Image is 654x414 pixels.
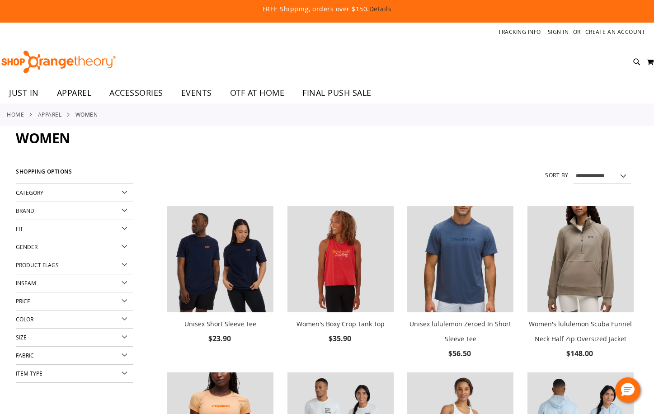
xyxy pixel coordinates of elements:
[109,83,163,103] span: ACCESSORIES
[16,334,27,341] span: Size
[498,28,541,36] a: Tracking Info
[407,206,513,314] a: Unisex lululemon Zeroed In Short Sleeve Tee
[566,348,594,358] span: $148.00
[369,5,392,13] a: Details
[16,347,133,365] div: Fabric
[448,348,472,358] span: $56.50
[615,377,640,403] button: Hello, have a question? Let’s chat.
[16,243,38,250] span: Gender
[283,202,398,368] div: product
[16,274,133,292] div: Inseam
[208,334,232,343] span: $23.90
[221,83,294,103] a: OTF AT HOME
[16,165,133,184] strong: Shopping Options
[287,206,394,312] img: Image of Womens Boxy Crop Tank
[16,256,133,274] div: Product Flags
[57,83,92,103] span: APPAREL
[48,83,101,103] a: APPAREL
[16,352,34,359] span: Fabric
[100,83,172,103] a: ACCESSORIES
[167,206,273,314] a: Image of Unisex Short Sleeve Tee
[38,110,62,118] a: APPAREL
[16,261,59,268] span: Product Flags
[16,310,133,329] div: Color
[163,202,278,368] div: product
[409,320,511,343] a: Unisex lululemon Zeroed In Short Sleeve Tee
[16,202,133,220] div: Brand
[302,83,372,103] span: FINAL PUSH SALE
[16,189,43,196] span: Category
[16,315,33,323] span: Color
[585,28,645,36] a: Create an Account
[287,206,394,314] a: Image of Womens Boxy Crop Tank
[75,110,98,118] strong: WOMEN
[16,370,42,377] span: Item Type
[16,279,36,287] span: Inseam
[16,292,133,310] div: Price
[16,207,34,214] span: Brand
[16,129,70,147] span: WOMEN
[545,171,569,179] label: Sort By
[56,5,598,14] p: FREE Shipping, orders over $150.
[296,320,385,328] a: Women's Boxy Crop Tank Top
[172,83,221,103] a: EVENTS
[7,110,24,118] a: Home
[16,220,133,238] div: Fit
[184,320,256,328] a: Unisex Short Sleeve Tee
[523,202,638,383] div: product
[548,28,569,36] a: Sign In
[293,83,381,103] a: FINAL PUSH SALE
[407,206,513,312] img: Unisex lululemon Zeroed In Short Sleeve Tee
[16,225,23,232] span: Fit
[167,206,273,312] img: Image of Unisex Short Sleeve Tee
[16,238,133,256] div: Gender
[230,83,285,103] span: OTF AT HOME
[16,329,133,347] div: Size
[9,83,39,103] span: JUST IN
[181,83,212,103] span: EVENTS
[529,320,632,343] a: Women's lululemon Scuba Funnel Neck Half Zip Oversized Jacket
[403,202,518,383] div: product
[16,365,133,383] div: Item Type
[16,184,133,202] div: Category
[527,206,634,312] img: Women's lululemon Scuba Funnel Neck Half Zip Oversized Jacket
[329,334,353,343] span: $35.90
[527,206,634,314] a: Women's lululemon Scuba Funnel Neck Half Zip Oversized Jacket
[16,297,30,305] span: Price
